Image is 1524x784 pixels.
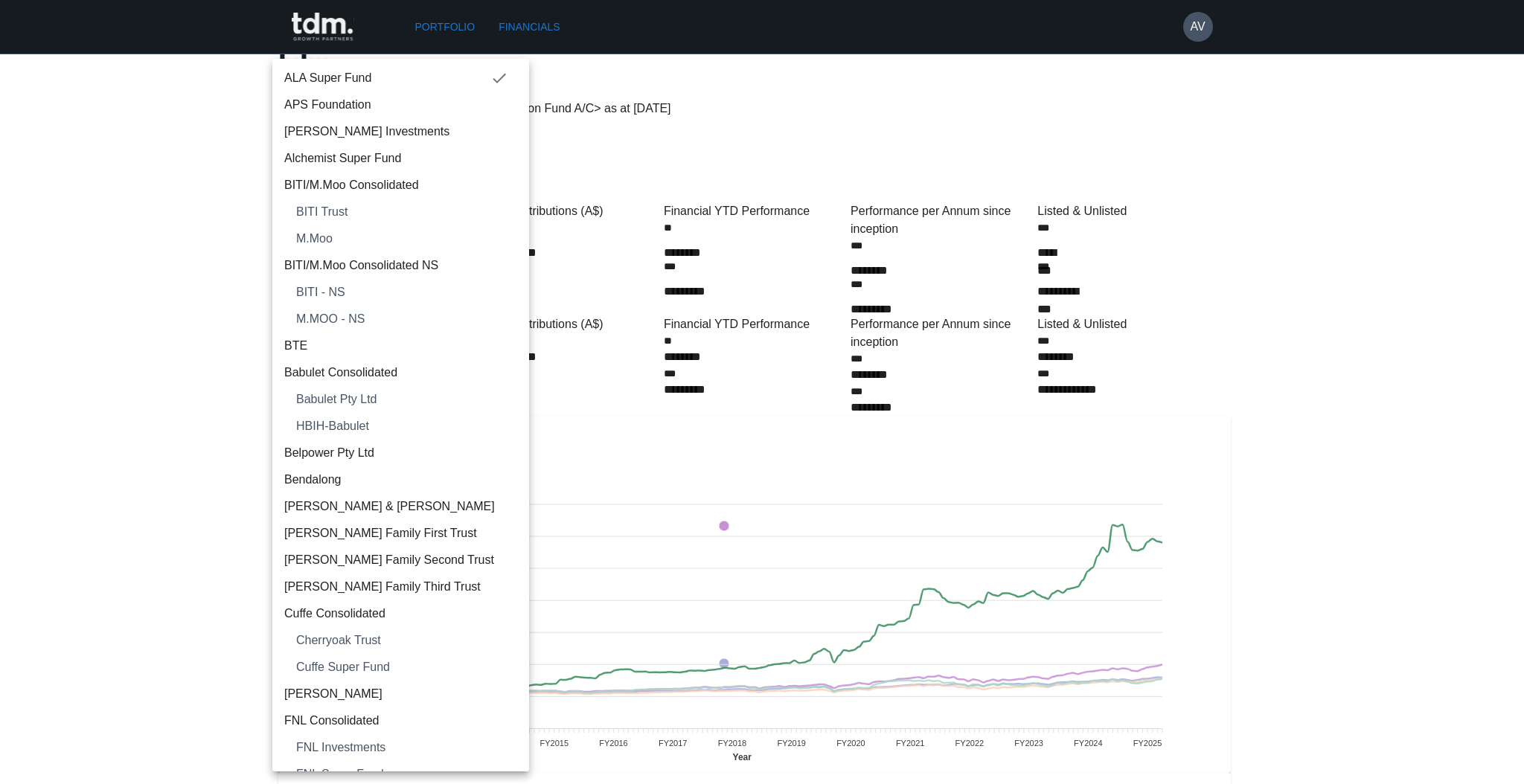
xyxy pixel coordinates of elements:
[296,391,517,408] span: Babulet Pty Ltd
[296,417,517,435] span: HBIH-Babulet
[296,230,517,248] span: M.Moo
[284,712,517,730] span: FNL Consolidated
[284,471,517,489] span: Bendalong
[296,765,517,783] span: FNL Super Fund
[296,203,517,221] span: BITI Trust
[284,123,517,141] span: [PERSON_NAME] Investments
[284,685,517,703] span: [PERSON_NAME]
[296,632,517,649] span: Cherryoak Trust
[284,337,517,355] span: BTE
[284,524,517,542] span: [PERSON_NAME] Family First Trust
[284,578,517,596] span: [PERSON_NAME] Family Third Trust
[284,444,517,462] span: Belpower Pty Ltd
[284,605,517,623] span: Cuffe Consolidated
[284,150,517,167] span: Alchemist Super Fund
[296,283,517,301] span: BITI - NS
[284,69,490,87] span: ALA Super Fund
[296,739,517,756] span: FNL Investments
[296,658,517,676] span: Cuffe Super Fund
[284,364,517,382] span: Babulet Consolidated
[296,310,517,328] span: M.MOO - NS
[284,96,517,114] span: APS Foundation
[284,176,517,194] span: BITI/M.Moo Consolidated
[284,551,517,569] span: [PERSON_NAME] Family Second Trust
[284,257,517,274] span: BITI/M.Moo Consolidated NS
[284,498,517,515] span: [PERSON_NAME] & [PERSON_NAME]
